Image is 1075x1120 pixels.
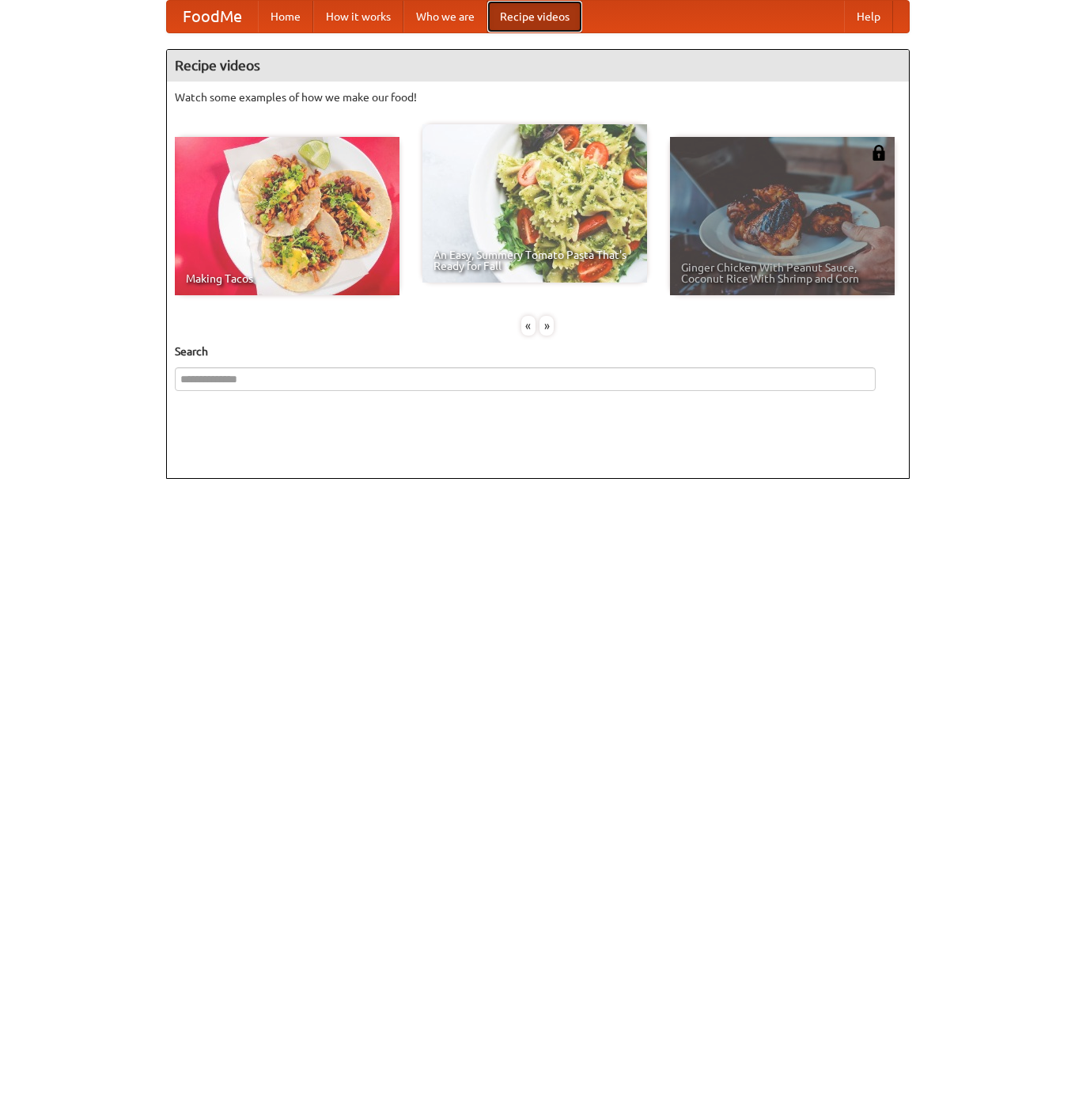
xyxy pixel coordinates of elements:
img: 483408.png [871,145,887,161]
h4: Recipe videos [167,50,909,82]
div: « [521,316,536,336]
a: Making Tacos [175,137,399,295]
span: Making Tacos [186,273,388,284]
a: An Easy, Summery Tomato Pasta That's Ready for Fall [422,124,647,283]
a: How it works [313,1,403,32]
a: Recipe videos [487,1,582,32]
span: An Easy, Summery Tomato Pasta That's Ready for Fall [433,249,636,271]
a: FoodMe [167,1,258,32]
a: Home [258,1,313,32]
p: Watch some examples of how we make our food! [175,89,901,105]
div: » [539,316,554,336]
a: Help [844,1,893,32]
h5: Search [175,344,901,359]
a: Who we are [403,1,487,32]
